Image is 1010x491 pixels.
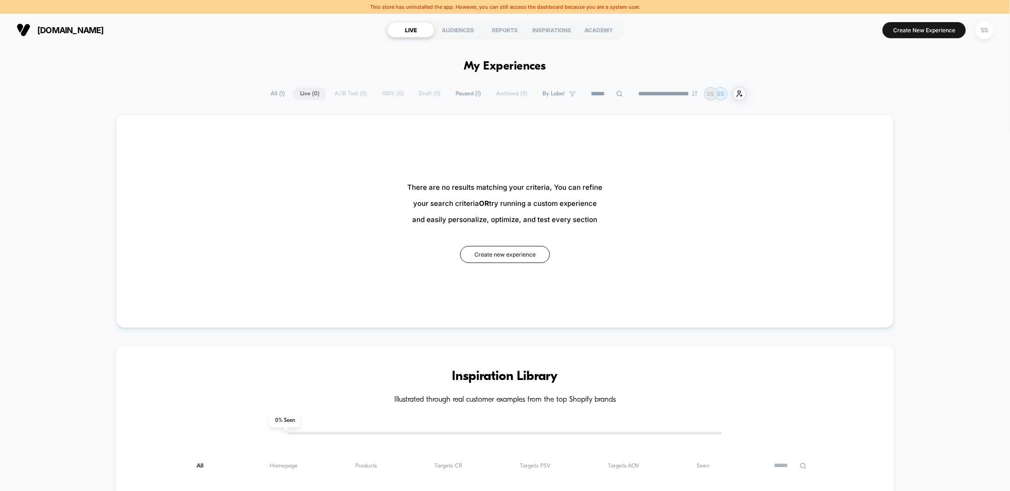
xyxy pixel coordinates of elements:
[270,414,300,427] span: 0 % Seen
[464,60,546,73] h1: My Experiences
[520,462,550,469] span: Targets PSV
[973,21,996,40] button: SS
[17,23,30,37] img: Visually logo
[37,25,104,35] span: [DOMAIN_NAME]
[387,23,434,37] div: LIVE
[144,369,866,384] h3: Inspiration Library
[434,462,462,469] span: Targets CR
[460,246,550,263] button: Create new experience
[707,90,715,97] p: SS
[144,396,866,404] h4: Illustrated through real customer examples from the top Shopify brands
[975,21,993,39] div: SS
[883,22,966,38] button: Create New Experience
[270,462,298,469] span: Homepage
[608,462,640,469] span: Targets AOV
[575,23,622,37] div: ACADEMY
[196,462,212,469] span: All
[528,23,575,37] div: INSPIRATIONS
[479,199,489,208] b: OR
[481,23,528,37] div: REPORTS
[264,88,292,100] span: All ( 1 )
[717,90,725,97] p: SS
[355,462,377,469] span: Products
[14,23,107,37] button: [DOMAIN_NAME]
[449,88,488,100] span: Paused ( 1 )
[543,90,565,97] span: By Label
[434,23,481,37] div: AUDIENCES
[697,462,710,469] span: Seen
[407,179,602,228] span: There are no results matching your criteria, You can refine your search criteria try running a cu...
[692,91,698,96] img: end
